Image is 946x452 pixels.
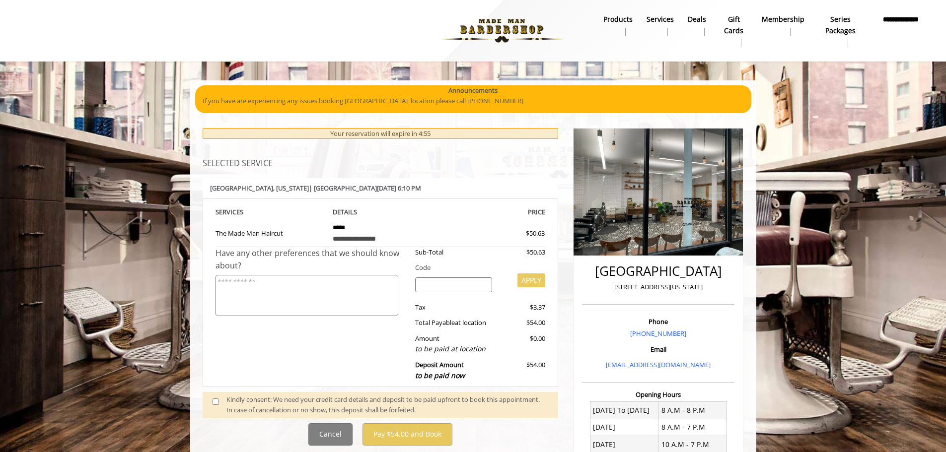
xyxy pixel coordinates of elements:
div: Have any other preferences that we should know about? [216,247,408,272]
h3: Email [584,346,732,353]
b: products [603,14,633,25]
a: Gift cardsgift cards [713,12,755,49]
a: Series packagesSeries packages [811,12,870,49]
td: [DATE] [590,419,658,436]
th: PRICE [436,206,546,218]
p: [STREET_ADDRESS][US_STATE] [584,282,732,292]
b: gift cards [720,14,748,36]
b: [GEOGRAPHIC_DATA] | [GEOGRAPHIC_DATA][DATE] 6:10 PM [210,184,421,193]
b: Services [647,14,674,25]
div: Your reservation will expire in 4:55 [203,128,559,139]
b: Deals [688,14,706,25]
th: SERVICE [216,206,326,218]
a: [PHONE_NUMBER] [630,329,686,338]
div: $0.00 [500,333,545,355]
div: Total Payable [408,318,500,328]
td: 8 A.M - 7 P.M [658,419,727,436]
td: [DATE] To [DATE] [590,402,658,419]
b: Membership [762,14,804,25]
img: Made Man Barbershop logo [434,3,570,58]
span: to be paid now [415,371,465,380]
div: Amount [408,333,500,355]
th: DETAILS [325,206,436,218]
div: Kindly consent: We need your credit card details and deposit to be paid upfront to book this appo... [226,394,548,415]
div: to be paid at location [415,343,492,354]
h2: [GEOGRAPHIC_DATA] [584,264,732,278]
span: S [240,207,243,216]
button: Cancel [308,423,353,446]
div: Tax [408,302,500,313]
a: [EMAIL_ADDRESS][DOMAIN_NAME] [606,360,711,369]
a: ServicesServices [640,12,681,38]
button: APPLY [517,273,545,287]
div: $50.63 [490,228,545,239]
b: Deposit Amount [415,360,465,380]
b: Announcements [448,85,498,96]
a: Productsproducts [596,12,640,38]
h3: Phone [584,318,732,325]
h3: Opening Hours [582,391,734,398]
div: $54.00 [500,318,545,328]
div: Sub-Total [408,247,500,258]
div: $3.37 [500,302,545,313]
button: Pay $54.00 and Book [363,423,452,446]
td: 8 A.M - 8 P.M [658,402,727,419]
div: Code [408,262,545,273]
a: MembershipMembership [755,12,811,38]
h3: SELECTED SERVICE [203,159,559,168]
span: , [US_STATE] [273,184,309,193]
div: $50.63 [500,247,545,258]
td: The Made Man Haircut [216,218,326,247]
b: Series packages [818,14,863,36]
span: at location [455,318,486,327]
div: $54.00 [500,360,545,381]
a: DealsDeals [681,12,713,38]
p: If you have are experiencing any issues booking [GEOGRAPHIC_DATA] location please call [PHONE_NUM... [203,96,744,106]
